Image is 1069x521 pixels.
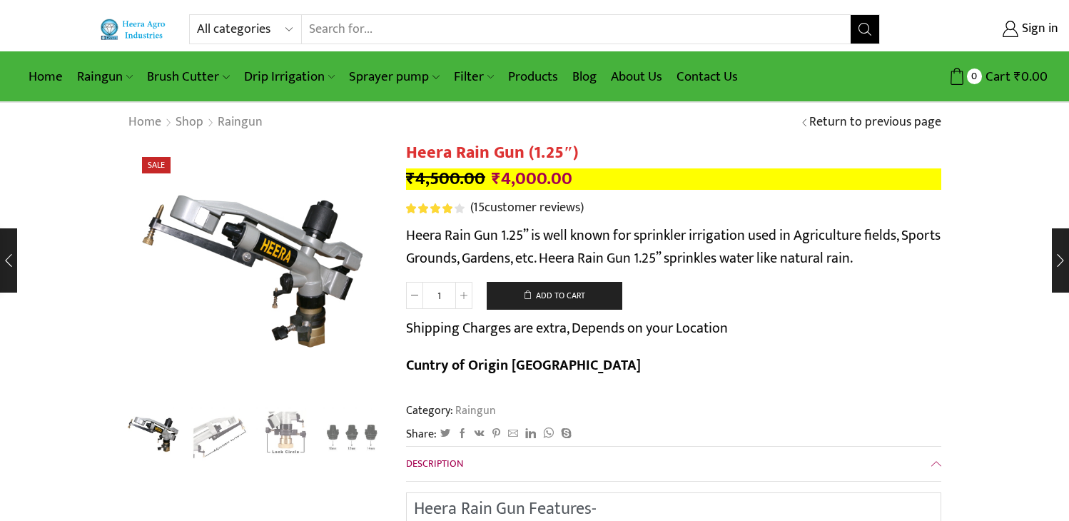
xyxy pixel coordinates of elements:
[1014,66,1048,88] bdi: 0.00
[191,407,250,466] a: outlet-screw
[453,401,496,420] a: Raingun
[302,15,851,44] input: Search for...
[217,113,263,132] a: Raingun
[256,407,315,464] li: 3 / 4
[406,353,641,378] b: Cuntry of Origin [GEOGRAPHIC_DATA]
[470,199,584,218] a: (15customer reviews)
[1018,20,1058,39] span: Sign in
[982,67,1010,86] span: Cart
[406,224,941,270] p: Heera Rain Gun 1.25” is well known for sprinkler irrigation used in Agriculture fields, Sports Gr...
[406,203,467,213] span: 15
[447,60,501,93] a: Filter
[237,60,342,93] a: Drip Irrigation
[406,143,941,163] h1: Heera Rain Gun (1.25″)
[70,60,140,93] a: Raingun
[124,405,183,464] img: Heera Raingun 1.50
[414,500,933,517] h2: Heera Rain Gun Features-
[406,203,452,213] span: Rated out of 5 based on customer ratings
[669,60,745,93] a: Contact Us
[492,164,501,193] span: ₹
[342,60,446,93] a: Sprayer pump
[256,407,315,466] a: Adjestmen
[406,203,464,213] div: Rated 4.00 out of 5
[851,15,879,44] button: Search button
[175,113,204,132] a: Shop
[191,407,250,464] li: 2 / 4
[809,113,941,132] a: Return to previous page
[128,113,263,132] nav: Breadcrumb
[1014,66,1021,88] span: ₹
[406,447,941,481] a: Description
[487,282,622,310] button: Add to cart
[406,455,463,472] span: Description
[565,60,604,93] a: Blog
[406,164,415,193] span: ₹
[604,60,669,93] a: About Us
[501,60,565,93] a: Products
[406,317,728,340] p: Shipping Charges are extra, Depends on your Location
[124,407,183,464] li: 1 / 4
[128,143,385,400] div: 1 / 4
[406,426,437,442] span: Share:
[140,60,236,93] a: Brush Cutter
[21,60,70,93] a: Home
[967,69,982,84] span: 0
[473,197,485,218] span: 15
[323,407,382,466] img: Rain Gun Nozzle
[894,64,1048,90] a: 0 Cart ₹0.00
[128,143,385,400] img: Heera Raingun 1.50
[323,407,382,464] li: 4 / 4
[128,113,162,132] a: Home
[901,16,1058,42] a: Sign in
[423,282,455,309] input: Product quantity
[406,403,496,419] span: Category:
[142,157,171,173] span: Sale
[406,164,485,193] bdi: 4,500.00
[492,164,572,193] bdi: 4,000.00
